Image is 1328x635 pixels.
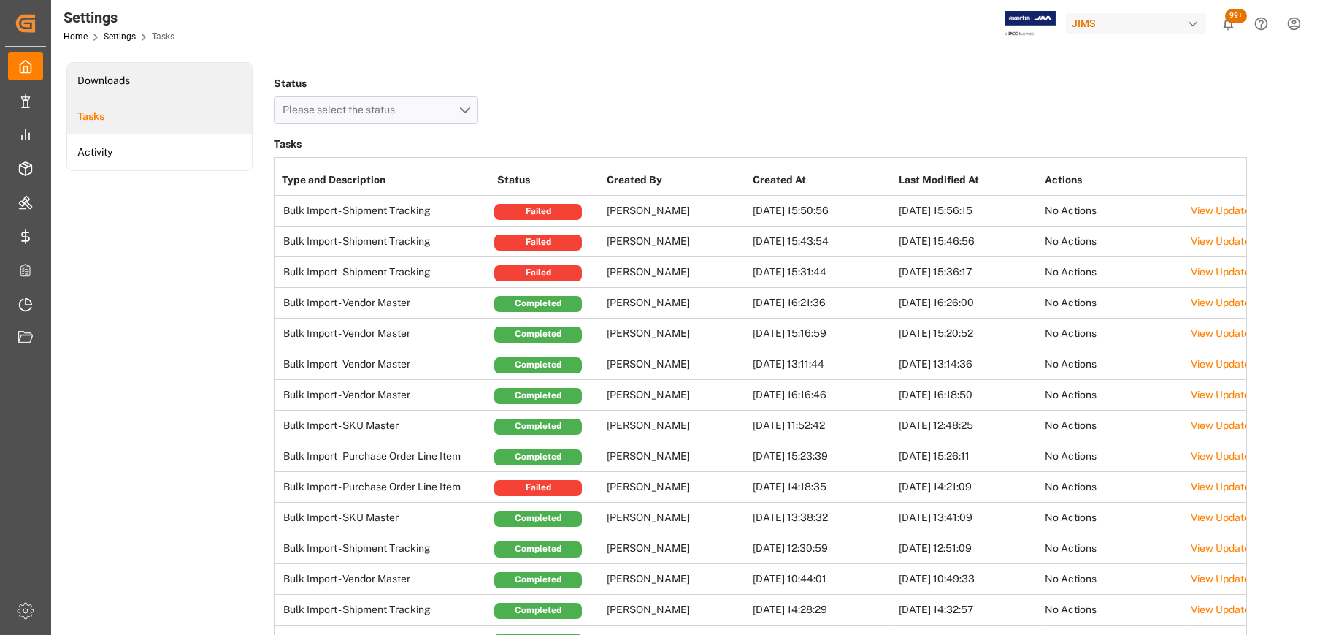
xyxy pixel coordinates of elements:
a: View Updated Schema [1191,389,1297,400]
td: [DATE] 12:51:09 [895,533,1041,564]
a: View Updated Schema [1191,266,1297,278]
td: [DATE] 15:56:15 [895,196,1041,227]
td: [DATE] 15:50:56 [749,196,895,227]
th: Created By [603,165,749,196]
td: [DATE] 15:20:52 [895,319,1041,349]
span: 99+ [1225,9,1247,23]
td: [DATE] 13:41:09 [895,503,1041,533]
a: View Updated Schema [1191,604,1297,615]
span: No Actions [1045,512,1097,523]
td: [DATE] 15:23:39 [749,441,895,472]
div: Failed [494,265,582,281]
div: Completed [494,388,582,404]
div: Completed [494,511,582,527]
td: [DATE] 10:49:33 [895,564,1041,595]
td: [DATE] 16:18:50 [895,380,1041,411]
span: No Actions [1045,327,1097,339]
li: Downloads [67,63,252,99]
th: Created At [749,165,895,196]
td: Bulk Import - Purchase Order Line Item [275,441,494,472]
span: No Actions [1045,419,1097,431]
a: View Updated Schema [1191,573,1297,585]
td: Bulk Import - Vendor Master [275,288,494,319]
span: No Actions [1045,542,1097,554]
td: Bulk Import - Shipment Tracking [275,227,494,257]
td: Bulk Import - Shipment Tracking [275,257,494,288]
a: View Updated Schema [1191,358,1297,370]
span: No Actions [1045,235,1097,247]
td: [DATE] 15:16:59 [749,319,895,349]
a: View Updated Schema [1191,512,1297,523]
a: Home [64,31,88,42]
td: Bulk Import - Shipment Tracking [275,196,494,227]
button: open menu [274,96,478,124]
td: [DATE] 14:32:57 [895,595,1041,626]
td: [PERSON_NAME] [603,288,749,319]
div: Completed [494,357,582,373]
td: [DATE] 10:44:01 [749,564,895,595]
span: Please select the status [283,104,402,115]
td: [DATE] 16:26:00 [895,288,1041,319]
td: [DATE] 15:43:54 [749,227,895,257]
td: [DATE] 13:38:32 [749,503,895,533]
td: [PERSON_NAME] [603,257,749,288]
th: Actions [1041,165,1187,196]
td: Bulk Import - Shipment Tracking [275,595,494,626]
td: [PERSON_NAME] [603,533,749,564]
td: [DATE] 11:52:42 [749,411,895,441]
h4: Status [274,73,478,94]
td: [DATE] 13:14:36 [895,349,1041,380]
div: Completed [494,419,582,435]
td: [DATE] 14:21:09 [895,472,1041,503]
td: [PERSON_NAME] [603,319,749,349]
td: [PERSON_NAME] [603,564,749,595]
span: No Actions [1045,266,1097,278]
a: Tasks [67,99,252,134]
button: show 104 new notifications [1212,7,1245,40]
td: [DATE] 15:36:17 [895,257,1041,288]
td: [PERSON_NAME] [603,196,749,227]
div: Failed [494,480,582,496]
div: Failed [494,235,582,251]
div: JIMS [1066,13,1206,34]
td: [PERSON_NAME] [603,472,749,503]
div: Completed [494,572,582,588]
td: [DATE] 15:46:56 [895,227,1041,257]
a: View Updated Schema [1191,450,1297,462]
span: No Actions [1045,297,1097,308]
div: Failed [494,204,582,220]
td: [DATE] 14:18:35 [749,472,895,503]
td: [PERSON_NAME] [603,441,749,472]
span: No Actions [1045,604,1097,615]
div: Completed [494,541,582,558]
td: Bulk Import - Purchase Order Line Item [275,472,494,503]
span: No Actions [1045,205,1097,216]
span: No Actions [1045,450,1097,462]
button: Help Center [1245,7,1278,40]
a: View Updated Schema [1191,542,1297,554]
td: Bulk Import - Vendor Master [275,380,494,411]
td: [DATE] 16:21:36 [749,288,895,319]
td: Bulk Import - Vendor Master [275,349,494,380]
td: Bulk Import - Vendor Master [275,319,494,349]
h3: Tasks [274,134,1246,155]
th: Type and Description [275,165,494,196]
td: [DATE] 15:31:44 [749,257,895,288]
span: No Actions [1045,389,1097,400]
td: [PERSON_NAME] [603,227,749,257]
th: Last Modified At [895,165,1041,196]
a: View Updated Schema [1191,205,1297,216]
td: [DATE] 12:48:25 [895,411,1041,441]
td: Bulk Import - SKU Master [275,411,494,441]
a: Activity [67,134,252,170]
td: Bulk Import - SKU Master [275,503,494,533]
a: View Updated Schema [1191,297,1297,308]
span: No Actions [1045,358,1097,370]
td: [DATE] 16:16:46 [749,380,895,411]
span: No Actions [1045,573,1097,585]
div: Completed [494,327,582,343]
div: Completed [494,603,582,619]
div: Settings [64,7,174,28]
a: View Updated Schema [1191,419,1297,431]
